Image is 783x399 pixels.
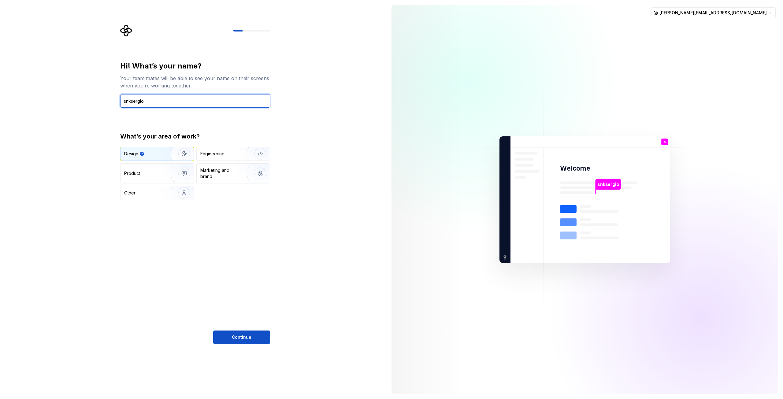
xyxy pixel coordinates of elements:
[124,190,135,196] div: Other
[120,24,132,37] svg: Supernova Logo
[213,331,270,344] button: Continue
[124,170,140,176] div: Product
[200,167,242,179] div: Marketing and brand
[200,151,225,157] div: Engineering
[120,132,270,141] div: What’s your area of work?
[120,61,270,71] div: Hi! What’s your name?
[659,10,767,16] span: [PERSON_NAME][EMAIL_ADDRESS][DOMAIN_NAME]
[560,164,590,173] p: Welcome
[120,94,270,108] input: Han Solo
[664,140,666,143] p: s
[120,75,270,89] div: Your team mates will be able to see your name on their screens when you’re working together.
[232,334,251,340] span: Continue
[124,151,138,157] div: Design
[651,7,776,18] button: [PERSON_NAME][EMAIL_ADDRESS][DOMAIN_NAME]
[597,181,619,187] p: snksergio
